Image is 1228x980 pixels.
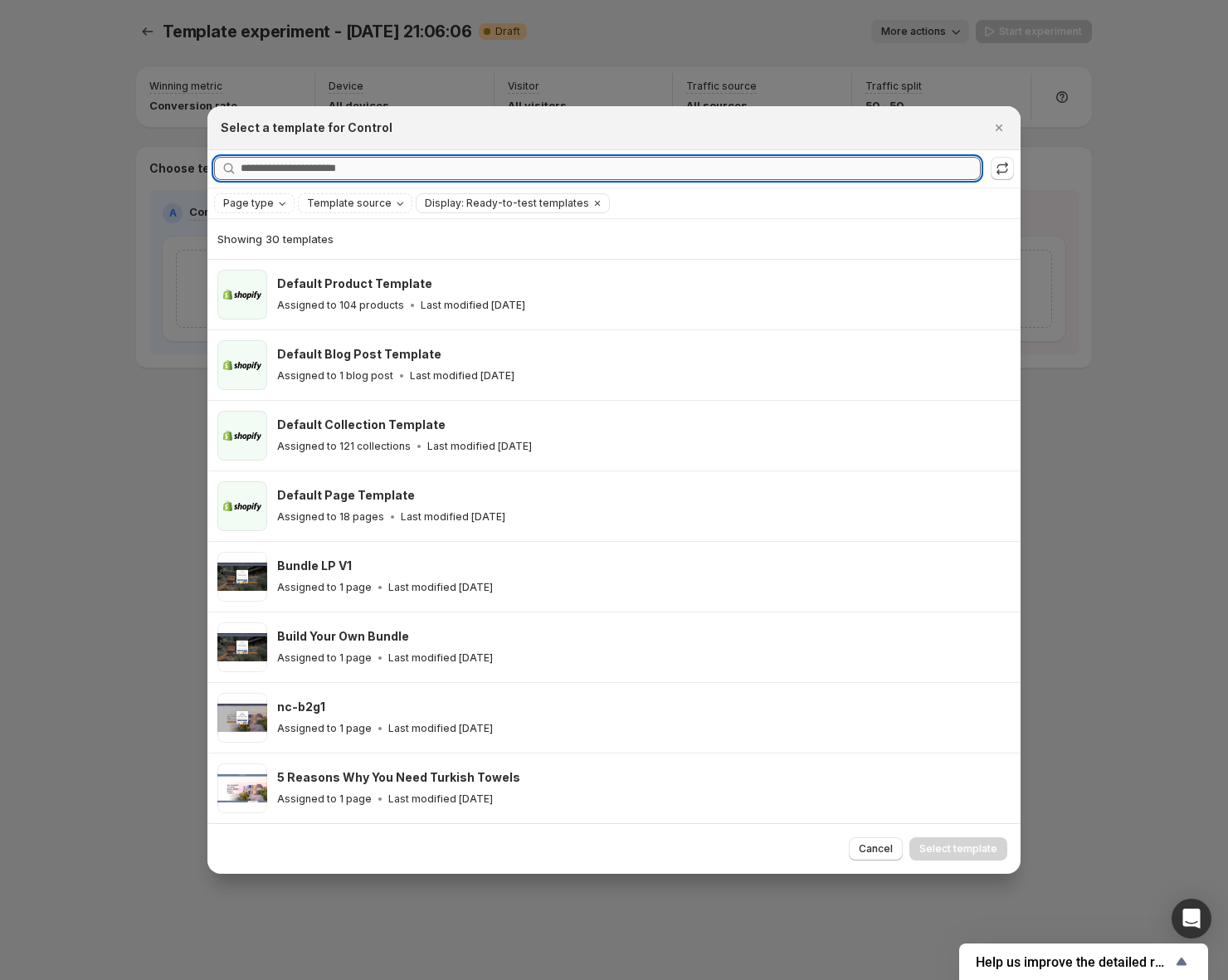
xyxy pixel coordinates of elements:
p: Last modified [DATE] [388,792,493,806]
button: Page type [215,194,294,212]
p: Last modified [DATE] [388,581,493,594]
h3: Build Your Own Bundle [277,628,409,645]
span: Showing 30 templates [217,232,334,246]
h3: Default Product Template [277,275,432,292]
img: Default Blog Post Template [217,340,267,390]
p: Last modified [DATE] [410,369,514,383]
p: Last modified [DATE] [421,299,525,312]
button: Close [987,116,1011,139]
p: Assigned to 1 page [277,581,372,594]
span: Template source [307,197,392,210]
p: Assigned to 1 blog post [277,369,393,383]
p: Assigned to 104 products [277,299,404,312]
span: Help us improve the detailed report for A/B campaigns [976,954,1172,970]
button: Cancel [849,837,903,861]
h3: 5 Reasons Why You Need Turkish Towels [277,769,520,786]
span: Display: Ready-to-test templates [425,197,589,210]
h3: nc-b2g1 [277,699,325,715]
span: Page type [223,197,274,210]
img: Default Product Template [217,270,267,319]
h3: Bundle LP V1 [277,558,352,574]
h3: Default Blog Post Template [277,346,441,363]
div: Open Intercom Messenger [1172,899,1211,939]
p: Assigned to 121 collections [277,440,411,453]
h3: Default Collection Template [277,417,446,433]
button: Template source [299,194,412,212]
span: Cancel [859,842,893,856]
img: Default Collection Template [217,411,267,461]
p: Assigned to 18 pages [277,510,384,524]
h2: Select a template for Control [221,119,392,136]
button: Show survey - Help us improve the detailed report for A/B campaigns [976,952,1191,972]
p: Assigned to 1 page [277,722,372,735]
h3: Default Page Template [277,487,415,504]
button: Display: Ready-to-test templates [417,194,589,212]
p: Last modified [DATE] [427,440,532,453]
p: Last modified [DATE] [401,510,505,524]
p: Last modified [DATE] [388,651,493,665]
p: Last modified [DATE] [388,722,493,735]
p: Assigned to 1 page [277,651,372,665]
button: Clear [589,194,606,212]
p: Assigned to 1 page [277,792,372,806]
img: Default Page Template [217,481,267,531]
